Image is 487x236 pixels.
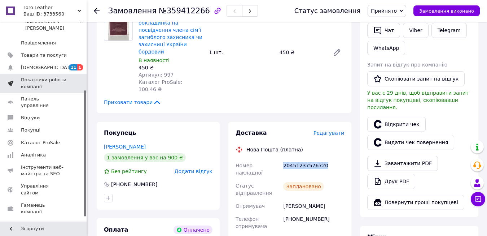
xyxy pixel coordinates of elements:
span: Номер накладної [236,163,263,176]
img: Шкіряна обкладинка на посвідчення члена сім’ї загиблого захисника чи захисниці України бордовий [108,12,129,40]
span: Редагувати [313,130,344,136]
a: [PERSON_NAME] [104,144,146,150]
span: Замовлення [108,7,157,15]
a: Редагувати [330,45,344,60]
button: Чат [367,23,400,38]
span: Гаманець компанії [21,202,67,215]
span: Toro Leather [23,4,78,11]
button: Видати чек повернення [367,135,454,150]
a: Viber [403,23,428,38]
span: Доставка [236,129,267,136]
span: [DEMOGRAPHIC_DATA] [21,64,74,71]
div: [PHONE_NUMBER] [110,181,158,188]
span: №359412266 [159,7,210,15]
span: 77 [79,18,84,31]
span: Аналітика [21,152,46,158]
span: Запит на відгук про компанію [367,62,447,68]
button: Чат з покупцем [471,192,485,206]
span: Без рейтингу [111,168,147,174]
div: Оплачено [174,226,212,234]
span: Показники роботи компанії [21,77,67,90]
span: Покупець [104,129,136,136]
div: [PHONE_NUMBER] [282,213,346,233]
span: Товари та послуги [21,52,67,59]
span: В наявності [139,57,170,63]
span: Покупці [21,127,40,133]
div: Нова Пошта (платна) [245,146,305,153]
button: Замовлення виконано [413,5,480,16]
div: Ваш ID: 3733560 [23,11,87,17]
span: 11 [69,64,77,70]
div: 450 ₴ [277,47,327,57]
div: 1 замовлення у вас на 900 ₴ [104,153,186,162]
div: Статус замовлення [294,7,361,14]
span: Додати відгук [175,168,212,174]
a: Друк PDF [367,174,415,189]
span: Відгуки [21,115,40,121]
span: Панель управління [21,96,67,109]
div: Повернутися назад [94,7,100,14]
span: Управління сайтом [21,183,67,196]
span: Повідомлення [21,40,56,46]
span: Телефон отримувача [236,216,267,229]
span: Артикул: 997 [139,72,174,78]
span: Замовлення виконано [419,8,474,14]
div: 450 ₴ [139,64,203,71]
span: 1 [77,64,83,70]
div: 1 шт. [206,47,276,57]
a: Завантажити PDF [367,156,438,171]
span: Прийнято [371,8,397,14]
span: Оплата [104,226,128,233]
span: У вас є 29 днів, щоб відправити запит на відгук покупцеві, скопіювавши посилання. [367,90,469,110]
div: 20451237576720 [282,159,346,179]
span: Приховати товари [104,99,161,106]
span: Каталог ProSale: 100.46 ₴ [139,79,182,92]
a: Відкрити чек [367,117,426,132]
span: Маркет [21,221,39,227]
span: Статус відправлення [236,183,272,196]
a: Telegram [431,23,467,38]
span: Замовлення з [PERSON_NAME] [25,18,79,31]
div: Заплановано [283,182,324,191]
div: [PERSON_NAME] [282,199,346,213]
button: Повернути гроші покупцеві [367,195,464,210]
a: WhatsApp [367,41,405,55]
span: Каталог ProSale [21,140,60,146]
span: Інструменти веб-майстра та SEO [21,164,67,177]
span: Отримувач [236,203,265,209]
button: Скопіювати запит на відгук [367,71,465,86]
